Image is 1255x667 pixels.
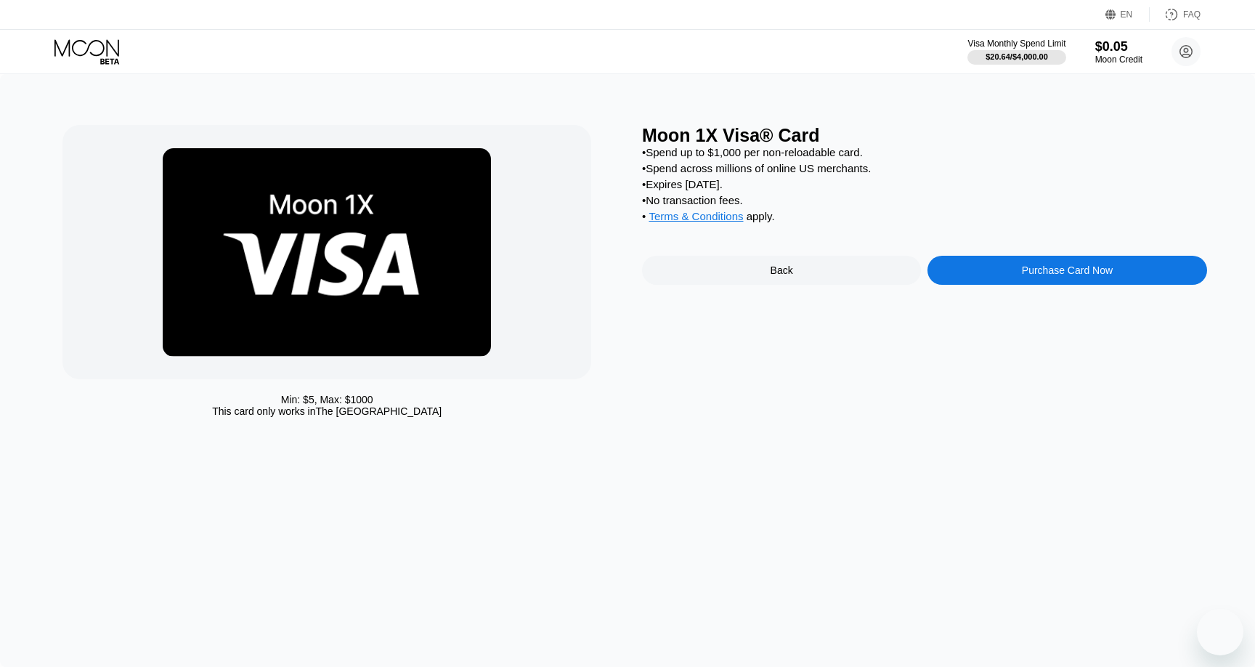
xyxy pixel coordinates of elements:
[927,256,1206,285] div: Purchase Card Now
[642,146,1207,158] div: • Spend up to $1,000 per non-reloadable card.
[649,210,743,222] span: Terms & Conditions
[986,52,1048,61] div: $20.64 / $4,000.00
[1150,7,1201,22] div: FAQ
[642,256,921,285] div: Back
[642,125,1207,146] div: Moon 1X Visa® Card
[1183,9,1201,20] div: FAQ
[1095,54,1142,65] div: Moon Credit
[649,210,743,226] div: Terms & Conditions
[281,394,373,405] div: Min: $ 5 , Max: $ 1000
[1121,9,1133,20] div: EN
[1197,609,1243,655] iframe: Кнопка запуска окна обмена сообщениями
[1095,39,1142,54] div: $0.05
[967,39,1065,65] div: Visa Monthly Spend Limit$20.64/$4,000.00
[642,162,1207,174] div: • Spend across millions of online US merchants.
[642,210,1207,226] div: • apply .
[1095,39,1142,65] div: $0.05Moon Credit
[642,194,1207,206] div: • No transaction fees.
[642,178,1207,190] div: • Expires [DATE].
[1022,264,1113,276] div: Purchase Card Now
[212,405,442,417] div: This card only works in The [GEOGRAPHIC_DATA]
[1105,7,1150,22] div: EN
[967,39,1065,49] div: Visa Monthly Spend Limit
[771,264,793,276] div: Back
